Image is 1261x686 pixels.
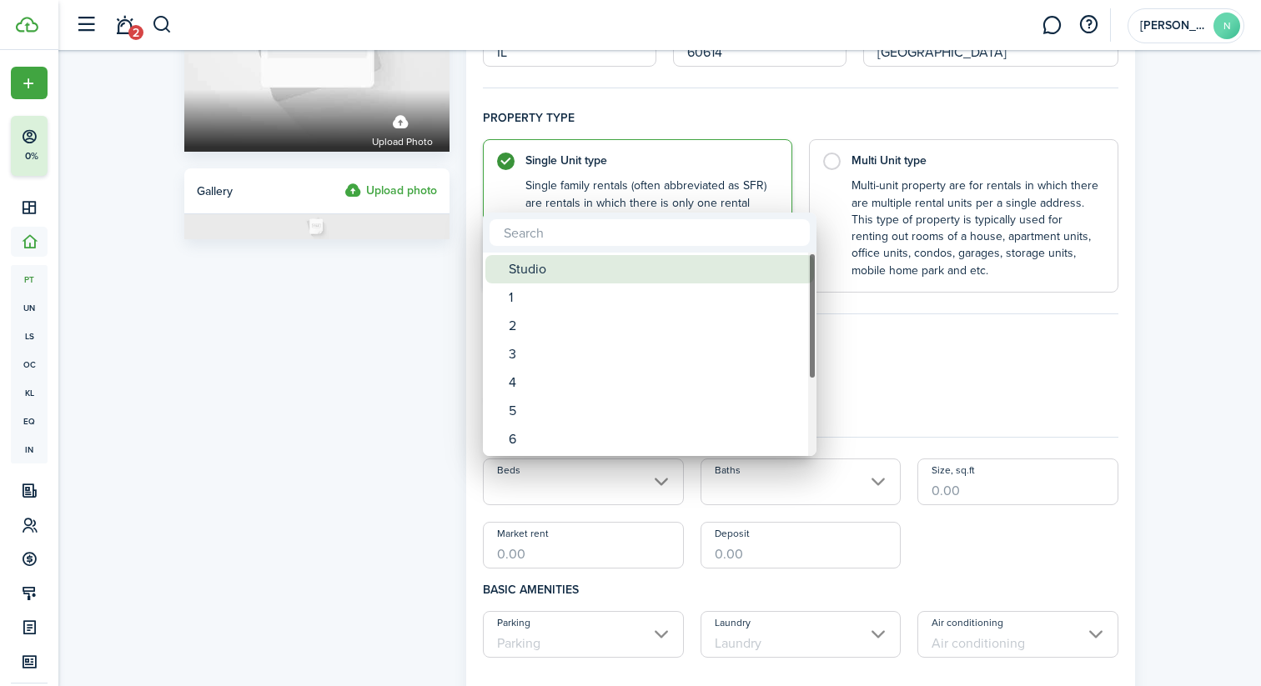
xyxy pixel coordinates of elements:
[509,255,804,283] div: Studio
[490,219,810,246] input: Search
[509,368,804,397] div: 4
[509,340,804,368] div: 3
[509,312,804,340] div: 2
[509,283,804,312] div: 1
[509,425,804,453] div: 6
[483,253,816,456] mbsc-wheel: Beds
[509,397,804,425] div: 5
